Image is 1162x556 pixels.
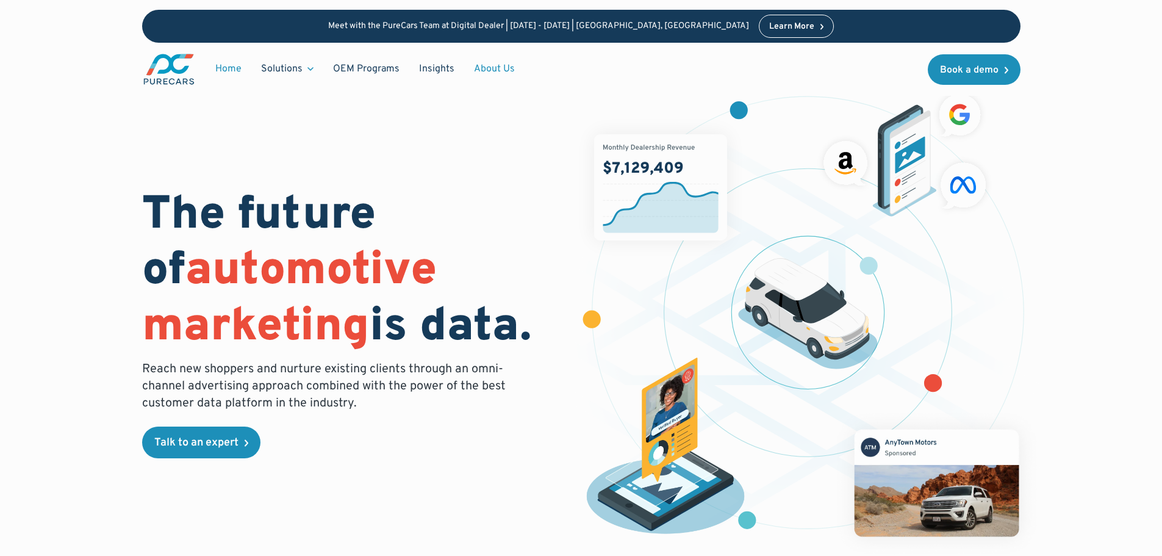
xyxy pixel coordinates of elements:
div: Solutions [251,57,323,81]
div: Talk to an expert [154,438,238,449]
img: chart showing monthly dealership revenue of $7m [594,134,727,240]
img: illustration of a vehicle [738,258,878,369]
span: automotive marketing [142,242,437,356]
p: Reach new shoppers and nurture existing clients through an omni-channel advertising approach comb... [142,361,513,412]
a: main [142,52,196,86]
h1: The future of is data. [142,189,567,356]
a: Learn More [759,15,834,38]
div: Solutions [261,62,303,76]
a: Home [206,57,251,81]
a: About Us [464,57,525,81]
a: Insights [409,57,464,81]
div: Learn More [769,23,814,31]
img: ads on social media and advertising partners [817,88,992,217]
a: OEM Programs [323,57,409,81]
div: Book a demo [940,65,999,75]
p: Meet with the PureCars Team at Digital Dealer | [DATE] - [DATE] | [GEOGRAPHIC_DATA], [GEOGRAPHIC_... [328,21,749,32]
img: persona of a buyer [575,358,757,540]
a: Book a demo [928,54,1020,85]
a: Talk to an expert [142,427,260,458]
img: purecars logo [142,52,196,86]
